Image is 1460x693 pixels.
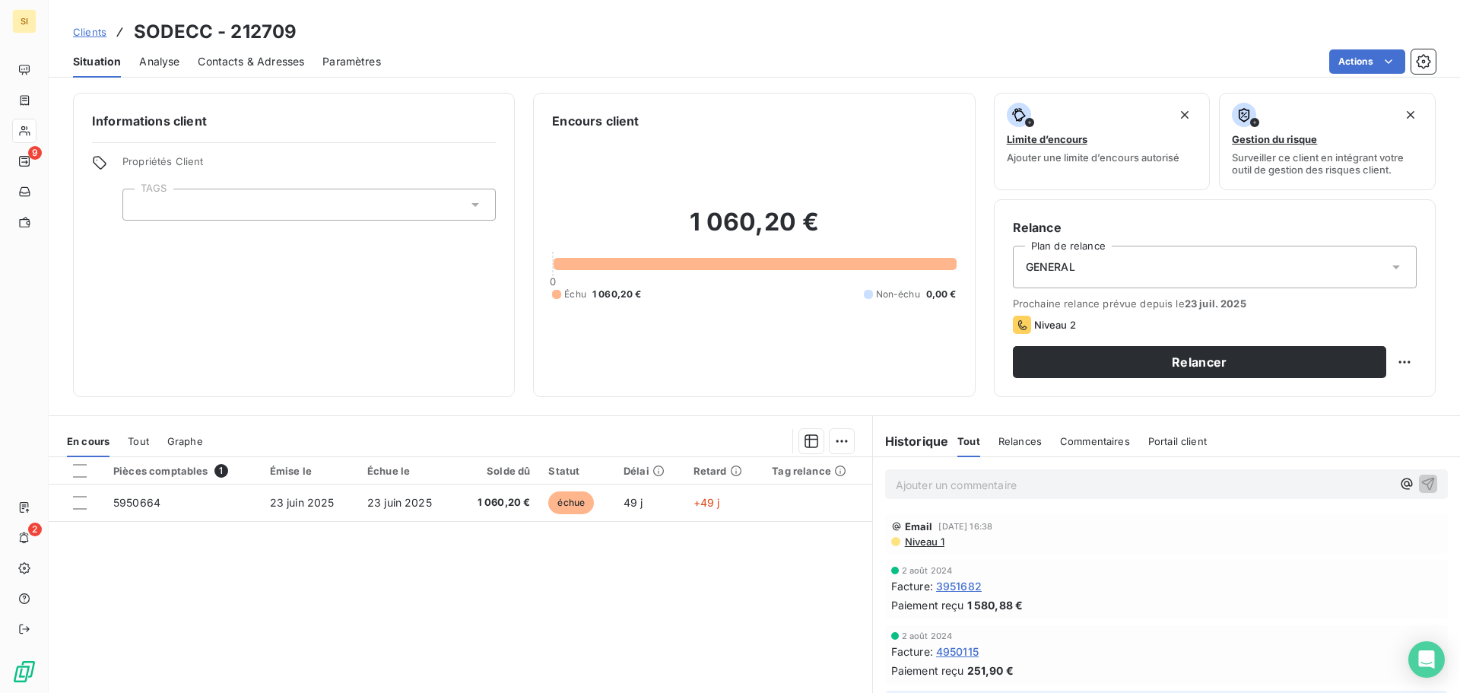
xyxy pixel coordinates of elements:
div: Solde dû [465,465,530,477]
h6: Informations client [92,112,496,130]
span: Tout [128,435,149,447]
span: échue [548,491,594,514]
h6: Historique [873,432,949,450]
span: Portail client [1148,435,1207,447]
span: Graphe [167,435,203,447]
div: Retard [693,465,754,477]
input: Ajouter une valeur [135,198,148,211]
span: 23 juin 2025 [270,496,335,509]
div: Open Intercom Messenger [1408,641,1445,678]
span: Prochaine relance prévue depuis le [1013,297,1417,310]
span: Gestion du risque [1232,133,1317,145]
span: Situation [73,54,121,69]
h6: Relance [1013,218,1417,237]
span: 2 [28,523,42,536]
span: [DATE] 16:38 [938,522,992,531]
span: 23 juil. 2025 [1185,297,1246,310]
span: Email [905,520,933,532]
span: Niveau 2 [1034,319,1076,331]
span: 1 580,88 € [967,597,1024,613]
span: 0 [550,275,556,288]
span: 1 060,20 € [465,495,530,510]
span: Surveiller ce client en intégrant votre outil de gestion des risques client. [1232,151,1423,176]
div: Tag relance [772,465,862,477]
span: En cours [67,435,109,447]
span: 5950664 [113,496,160,509]
span: GENERAL [1026,259,1075,275]
span: Clients [73,26,106,38]
span: Paramètres [322,54,381,69]
span: Paiement reçu [891,597,964,613]
span: 9 [28,146,42,160]
div: Pièces comptables [113,464,252,478]
div: Échue le [367,465,446,477]
span: 0,00 € [926,288,957,301]
div: Délai [624,465,675,477]
h6: Encours client [552,112,639,130]
a: 9 [12,149,36,173]
span: Contacts & Adresses [198,54,304,69]
span: Niveau 1 [903,536,944,548]
div: Statut [548,465,605,477]
h3: SODECC - 212709 [134,18,297,46]
span: +49 j [693,496,720,509]
span: Facture : [891,578,933,594]
span: 3951682 [936,578,982,594]
button: Relancer [1013,346,1386,378]
span: 1 060,20 € [592,288,642,301]
button: Actions [1329,49,1405,74]
a: Clients [73,24,106,40]
span: 251,90 € [967,663,1014,679]
span: Ajouter une limite d’encours autorisé [1007,151,1179,164]
span: 2 août 2024 [902,631,953,641]
h2: 1 060,20 € [552,207,956,253]
span: Limite d’encours [1007,133,1087,145]
span: 23 juin 2025 [367,496,432,509]
div: SI [12,9,36,33]
span: 1 [214,464,228,478]
span: Relances [998,435,1042,447]
span: Facture : [891,644,933,660]
img: Logo LeanPay [12,660,36,684]
span: Tout [957,435,980,447]
span: Non-échu [876,288,920,301]
span: Propriétés Client [122,155,496,176]
span: 4950115 [936,644,979,660]
button: Gestion du risqueSurveiller ce client en intégrant votre outil de gestion des risques client. [1219,93,1436,190]
span: Échu [564,288,586,301]
span: Analyse [139,54,179,69]
button: Limite d’encoursAjouter une limite d’encours autorisé [994,93,1211,190]
span: 49 j [624,496,643,509]
span: Paiement reçu [891,663,964,679]
div: Émise le [270,465,349,477]
span: Commentaires [1060,435,1130,447]
span: 2 août 2024 [902,566,953,575]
